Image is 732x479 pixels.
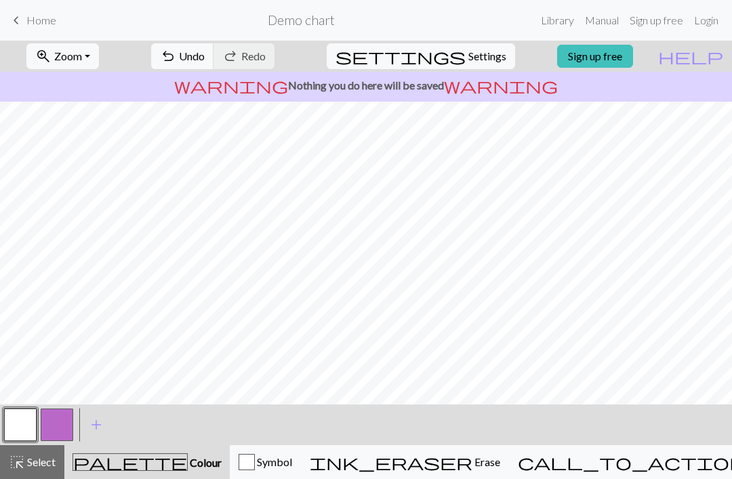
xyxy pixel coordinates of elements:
span: Settings [468,48,506,64]
span: warning [174,76,288,95]
span: Undo [179,49,205,62]
span: help [658,47,723,66]
button: Colour [64,445,230,479]
a: Manual [579,7,624,34]
a: Sign up free [624,7,689,34]
span: Home [26,14,56,26]
button: SettingsSettings [327,43,515,69]
a: Library [535,7,579,34]
span: undo [160,47,176,66]
span: warning [444,76,558,95]
i: Settings [335,48,466,64]
span: Erase [472,455,500,468]
span: settings [335,47,466,66]
span: ink_eraser [310,453,472,472]
p: Nothing you do here will be saved [5,77,727,93]
span: highlight_alt [9,453,25,472]
span: Zoom [54,49,82,62]
button: Symbol [230,445,301,479]
span: Select [25,455,56,468]
a: Login [689,7,724,34]
a: Sign up free [557,45,633,68]
button: Zoom [26,43,99,69]
span: Symbol [255,455,292,468]
span: add [88,415,104,434]
h2: Demo chart [268,12,335,28]
a: Home [8,9,56,32]
span: Colour [188,456,222,469]
span: zoom_in [35,47,52,66]
button: Undo [151,43,214,69]
button: Erase [301,445,509,479]
span: keyboard_arrow_left [8,11,24,30]
span: palette [73,453,187,472]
